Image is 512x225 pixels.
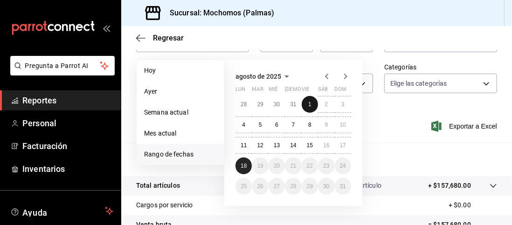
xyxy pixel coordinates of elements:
button: 17 de agosto de 2025 [335,137,351,154]
abbr: 30 de agosto de 2025 [323,183,329,190]
abbr: sábado [318,86,328,96]
button: 12 de agosto de 2025 [252,137,268,154]
button: 9 de agosto de 2025 [318,116,334,133]
abbr: 2 de agosto de 2025 [325,101,328,108]
button: 24 de agosto de 2025 [335,157,351,174]
abbr: 6 de agosto de 2025 [275,122,278,128]
abbr: 11 de agosto de 2025 [241,142,247,149]
button: 20 de agosto de 2025 [269,157,285,174]
button: 14 de agosto de 2025 [285,137,301,154]
button: 23 de agosto de 2025 [318,157,334,174]
button: 18 de agosto de 2025 [235,157,252,174]
h3: Sucursal: Mochomos (Palmas) [162,7,275,19]
button: 29 de julio de 2025 [252,96,268,113]
abbr: 3 de agosto de 2025 [341,101,345,108]
a: Pregunta a Parrot AI [7,68,115,77]
button: 8 de agosto de 2025 [302,116,318,133]
abbr: 22 de agosto de 2025 [307,163,313,169]
span: Reportes [22,94,113,107]
button: 22 de agosto de 2025 [302,157,318,174]
button: 6 de agosto de 2025 [269,116,285,133]
abbr: 12 de agosto de 2025 [257,142,263,149]
button: 31 de julio de 2025 [285,96,301,113]
button: open_drawer_menu [103,24,110,32]
button: 10 de agosto de 2025 [335,116,351,133]
abbr: 31 de julio de 2025 [290,101,296,108]
span: agosto de 2025 [235,73,281,80]
p: + $0.00 [449,200,497,210]
abbr: 31 de agosto de 2025 [340,183,346,190]
button: 28 de julio de 2025 [235,96,252,113]
button: 15 de agosto de 2025 [302,137,318,154]
button: 29 de agosto de 2025 [302,178,318,195]
button: Regresar [136,34,184,42]
abbr: 26 de agosto de 2025 [257,183,263,190]
abbr: 28 de julio de 2025 [241,101,247,108]
button: 4 de agosto de 2025 [235,116,252,133]
abbr: 4 de agosto de 2025 [242,122,245,128]
abbr: lunes [235,86,245,96]
button: 30 de agosto de 2025 [318,178,334,195]
abbr: 8 de agosto de 2025 [308,122,311,128]
label: Categorías [384,64,497,71]
button: 3 de agosto de 2025 [335,96,351,113]
abbr: domingo [335,86,346,96]
button: 16 de agosto de 2025 [318,137,334,154]
abbr: 30 de julio de 2025 [274,101,280,108]
abbr: 7 de agosto de 2025 [292,122,295,128]
abbr: 10 de agosto de 2025 [340,122,346,128]
abbr: 9 de agosto de 2025 [325,122,328,128]
span: Semana actual [144,108,216,117]
abbr: 21 de agosto de 2025 [290,163,296,169]
button: 19 de agosto de 2025 [252,157,268,174]
span: Ayer [144,87,216,96]
span: Elige las categorías [390,79,447,88]
button: 11 de agosto de 2025 [235,137,252,154]
span: Inventarios [22,163,113,175]
abbr: 5 de agosto de 2025 [259,122,262,128]
p: + $157,680.00 [428,181,471,191]
abbr: viernes [302,86,309,96]
abbr: 15 de agosto de 2025 [307,142,313,149]
button: 31 de agosto de 2025 [335,178,351,195]
abbr: 14 de agosto de 2025 [290,142,296,149]
button: 30 de julio de 2025 [269,96,285,113]
abbr: miércoles [269,86,277,96]
button: 26 de agosto de 2025 [252,178,268,195]
abbr: 25 de agosto de 2025 [241,183,247,190]
abbr: 13 de agosto de 2025 [274,142,280,149]
p: Cargos por servicio [136,200,193,210]
span: Hoy [144,66,216,75]
span: Rango de fechas [144,150,216,159]
span: Facturación [22,140,113,152]
span: Personal [22,117,113,130]
span: Pregunta a Parrot AI [25,61,100,71]
button: 1 de agosto de 2025 [302,96,318,113]
button: 21 de agosto de 2025 [285,157,301,174]
button: Pregunta a Parrot AI [10,56,115,75]
span: Regresar [153,34,184,42]
button: 25 de agosto de 2025 [235,178,252,195]
button: 28 de agosto de 2025 [285,178,301,195]
abbr: 24 de agosto de 2025 [340,163,346,169]
abbr: 28 de agosto de 2025 [290,183,296,190]
button: 5 de agosto de 2025 [252,116,268,133]
button: agosto de 2025 [235,71,292,82]
abbr: 29 de julio de 2025 [257,101,263,108]
abbr: 27 de agosto de 2025 [274,183,280,190]
span: Ayuda [22,205,101,217]
abbr: 16 de agosto de 2025 [323,142,329,149]
button: 2 de agosto de 2025 [318,96,334,113]
button: 7 de agosto de 2025 [285,116,301,133]
button: 13 de agosto de 2025 [269,137,285,154]
abbr: 20 de agosto de 2025 [274,163,280,169]
button: 27 de agosto de 2025 [269,178,285,195]
abbr: jueves [285,86,340,96]
button: Exportar a Excel [433,121,497,132]
abbr: 17 de agosto de 2025 [340,142,346,149]
span: Mes actual [144,129,216,138]
abbr: 23 de agosto de 2025 [323,163,329,169]
abbr: 1 de agosto de 2025 [308,101,311,108]
p: Total artículos [136,181,180,191]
